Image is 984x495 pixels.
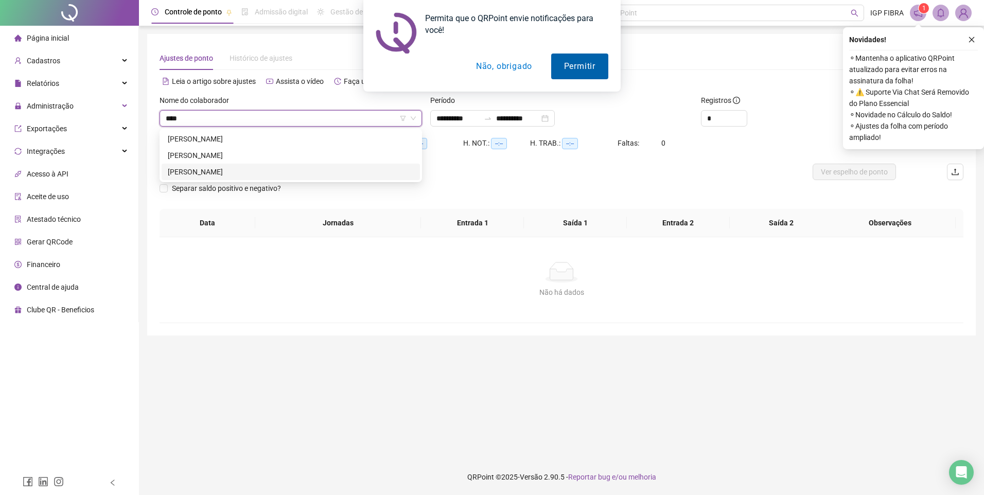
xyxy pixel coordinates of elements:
[400,115,406,121] span: filter
[54,476,64,487] span: instagram
[733,97,740,104] span: info-circle
[627,209,730,237] th: Entrada 2
[27,306,94,314] span: Clube QR - Beneficios
[463,54,545,79] button: Não, obrigado
[825,209,956,237] th: Observações
[162,164,420,180] div: PEDRO HENRIQUE ALMEIDA
[139,459,984,495] footer: QRPoint © 2025 - 2.90.5 -
[162,131,420,147] div: HENRIQUE DE JESUS SANTOS
[951,168,959,176] span: upload
[255,209,421,237] th: Jornadas
[168,150,414,161] div: [PERSON_NAME]
[168,183,285,194] span: Separar saldo positivo e negativo?
[160,95,236,106] label: Nome do colaborador
[849,86,978,109] span: ⚬ ⚠️ Suporte Via Chat Será Removido do Plano Essencial
[949,460,974,485] div: Open Intercom Messenger
[27,215,81,223] span: Atestado técnico
[14,284,22,291] span: info-circle
[160,209,255,237] th: Data
[430,95,462,106] label: Período
[14,261,22,268] span: dollar
[109,479,116,486] span: left
[27,238,73,246] span: Gerar QRCode
[520,473,542,481] span: Versão
[396,137,463,149] div: HE 3:
[27,192,69,201] span: Aceite de uso
[701,95,740,106] span: Registros
[14,148,22,155] span: sync
[27,260,60,269] span: Financeiro
[38,476,48,487] span: linkedin
[14,216,22,223] span: solution
[14,238,22,245] span: qrcode
[833,217,947,228] span: Observações
[168,166,414,178] div: [PERSON_NAME]
[27,125,67,133] span: Exportações
[849,109,978,120] span: ⚬ Novidade no Cálculo do Saldo!
[162,147,420,164] div: HENRIQUE SOUZA SENA
[27,102,74,110] span: Administração
[27,147,65,155] span: Integrações
[14,306,22,313] span: gift
[14,102,22,110] span: lock
[530,137,618,149] div: H. TRAB.:
[484,114,492,122] span: to
[27,283,79,291] span: Central de ajuda
[417,12,608,36] div: Permita que o QRPoint envie notificações para você!
[23,476,33,487] span: facebook
[421,209,524,237] th: Entrada 1
[491,138,507,149] span: --:--
[463,137,530,149] div: H. NOT.:
[27,170,68,178] span: Acesso à API
[813,164,896,180] button: Ver espelho de ponto
[172,287,951,298] div: Não há dados
[14,170,22,178] span: api
[484,114,492,122] span: swap-right
[568,473,656,481] span: Reportar bug e/ou melhoria
[730,209,833,237] th: Saída 2
[551,54,608,79] button: Permitir
[618,139,641,147] span: Faltas:
[168,133,414,145] div: [PERSON_NAME]
[376,12,417,54] img: notification icon
[14,125,22,132] span: export
[661,139,665,147] span: 0
[14,193,22,200] span: audit
[524,209,627,237] th: Saída 1
[562,138,578,149] span: --:--
[849,120,978,143] span: ⚬ Ajustes da folha com período ampliado!
[410,115,416,121] span: down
